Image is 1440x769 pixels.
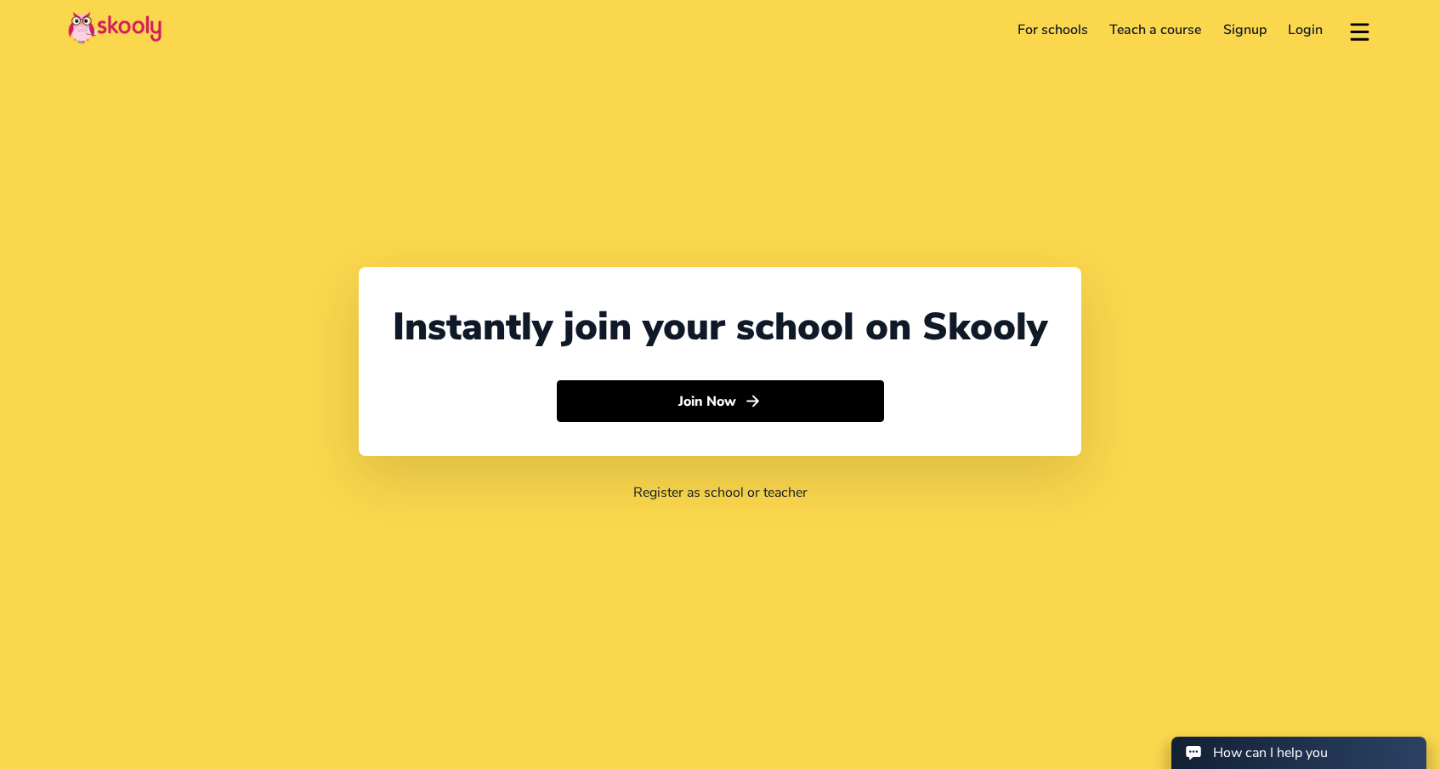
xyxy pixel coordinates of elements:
button: menu outline [1347,16,1372,44]
a: For schools [1006,16,1099,43]
div: Instantly join your school on Skooly [393,301,1047,353]
a: Register as school or teacher [633,483,808,502]
img: Skooly [68,11,162,44]
a: Signup [1212,16,1278,43]
a: Teach a course [1098,16,1212,43]
button: Join Nowarrow forward outline [557,380,884,423]
ion-icon: arrow forward outline [744,392,762,410]
a: Login [1278,16,1335,43]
